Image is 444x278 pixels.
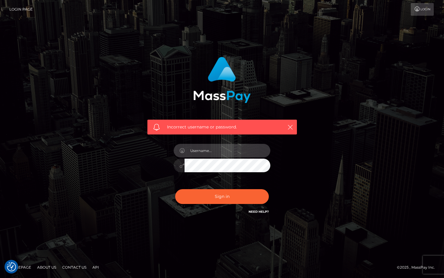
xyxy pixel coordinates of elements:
a: Login [411,3,434,16]
a: Need Help? [249,210,269,214]
a: Contact Us [60,263,89,272]
a: About Us [35,263,59,272]
img: Revisit consent button [7,262,16,271]
a: Login Page [9,3,33,16]
input: Username... [185,144,270,157]
div: © 2025 , MassPay Inc. [397,264,439,271]
a: Homepage [7,263,34,272]
button: Consent Preferences [7,262,16,271]
img: MassPay Login [193,57,251,103]
a: API [90,263,101,272]
span: Incorrect username or password. [167,124,277,130]
button: Sign in [175,189,269,204]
